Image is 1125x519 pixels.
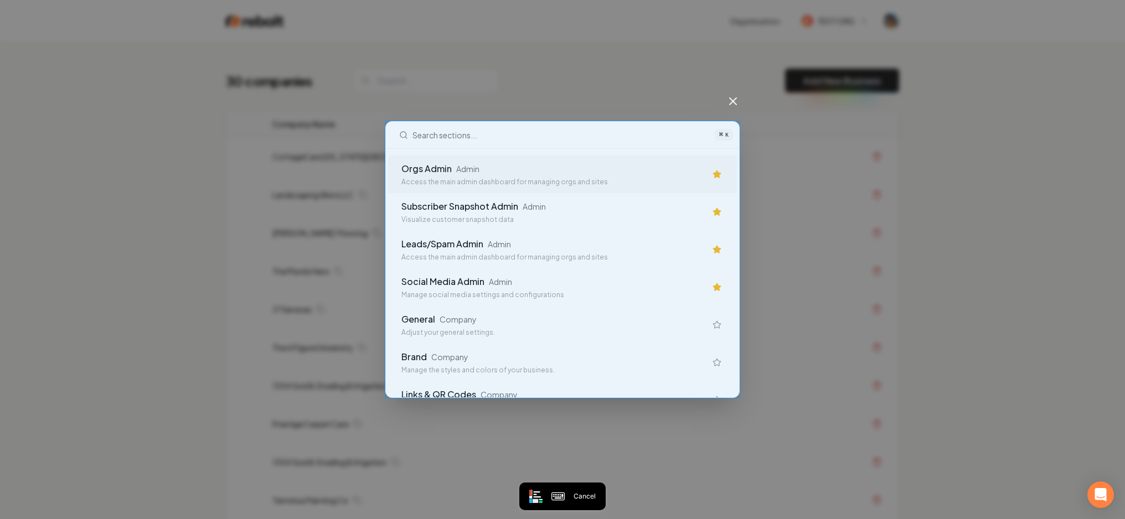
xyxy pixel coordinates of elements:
[431,351,468,362] div: Company
[386,149,739,397] div: Search sections...
[523,201,546,212] div: Admin
[401,162,452,175] div: Orgs Admin
[401,178,706,186] div: Access the main admin dashboard for managing orgs and sites
[401,313,435,326] div: General
[401,237,483,251] div: Leads/Spam Admin
[489,276,512,287] div: Admin
[401,215,706,224] div: Visualize customer snapshot data
[401,350,427,364] div: Brand
[401,290,706,299] div: Manage social media settings and configurations
[412,122,709,148] input: Search sections...
[401,328,706,337] div: Adjust your general settings.
[401,366,706,375] div: Manage the styles and colors of your business.
[440,314,477,325] div: Company
[481,389,518,400] div: Company
[401,253,706,262] div: Access the main admin dashboard for managing orgs and sites
[456,163,479,174] div: Admin
[401,200,518,213] div: Subscriber Snapshot Admin
[574,488,596,505] button: Cancel
[1087,481,1114,508] div: Open Intercom Messenger
[488,238,511,250] div: Admin
[401,388,476,401] div: Links & QR Codes
[401,275,484,288] div: Social Media Admin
